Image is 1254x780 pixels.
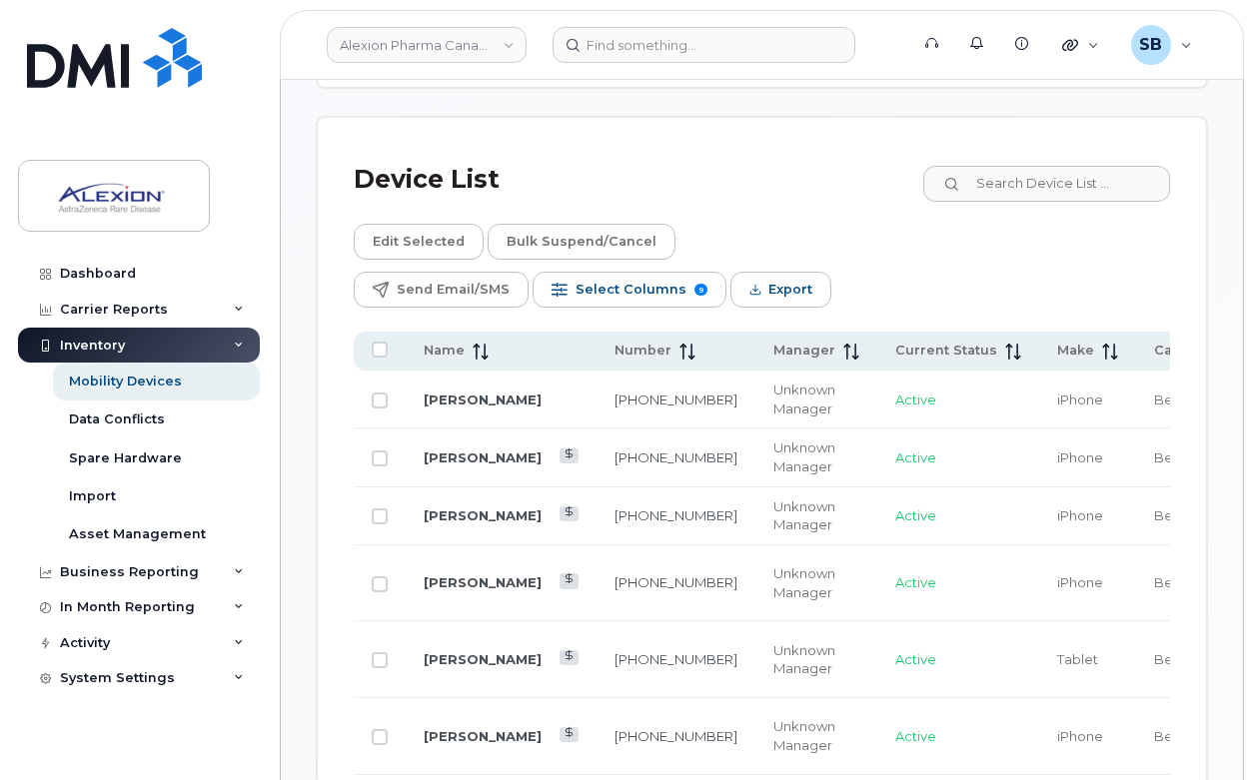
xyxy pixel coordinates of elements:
a: [PHONE_NUMBER] [615,651,737,667]
div: Unknown Manager [773,381,859,417]
span: SB [1139,33,1162,57]
button: Edit Selected [354,224,484,260]
div: Unknown Manager [773,497,859,534]
div: Unknown Manager [773,438,859,475]
a: [PHONE_NUMBER] [615,507,737,523]
button: Bulk Suspend/Cancel [488,224,675,260]
div: Unknown Manager [773,641,859,678]
span: Bell [1154,574,1179,590]
span: Carrier [1154,342,1203,360]
div: Sugam Bhandari [1117,25,1206,65]
a: [PERSON_NAME] [424,574,542,590]
span: Active [895,651,936,667]
a: View Last Bill [560,448,579,463]
a: [PERSON_NAME] [424,449,542,465]
div: Quicklinks [1048,25,1113,65]
span: Make [1057,342,1094,360]
div: Unknown Manager [773,564,859,601]
span: 9 [694,284,707,297]
button: Select Columns 9 [533,272,726,308]
span: Bulk Suspend/Cancel [507,227,656,257]
a: [PHONE_NUMBER] [615,728,737,744]
span: Bell [1154,507,1179,523]
div: Device List [354,154,500,206]
a: View Last Bill [560,727,579,742]
a: [PERSON_NAME] [424,728,542,744]
a: View Last Bill [560,650,579,665]
span: Select Columns [576,275,686,305]
span: Number [615,342,671,360]
span: iPhone [1057,728,1103,744]
button: Send Email/SMS [354,272,529,308]
span: Active [895,728,936,744]
div: Unknown Manager [773,717,859,754]
a: [PHONE_NUMBER] [615,574,737,590]
a: [PHONE_NUMBER] [615,449,737,465]
a: View Last Bill [560,506,579,521]
span: Manager [773,342,835,360]
a: [PERSON_NAME] [424,651,542,667]
a: Alexion Pharma Canada Corp [327,27,527,63]
span: iPhone [1057,574,1103,590]
input: Search Device List ... [923,166,1170,202]
span: Name [424,342,465,360]
span: Bell [1154,391,1179,407]
span: iPhone [1057,449,1103,465]
a: [PERSON_NAME] [424,507,542,523]
a: View Last Bill [560,573,579,588]
span: Active [895,507,936,523]
span: Export [768,275,812,305]
input: Find something... [553,27,855,63]
span: Active [895,391,936,407]
span: Current Status [895,342,997,360]
span: Bell [1154,651,1179,667]
span: iPhone [1057,391,1103,407]
a: [PHONE_NUMBER] [615,391,737,407]
span: Active [895,449,936,465]
span: Send Email/SMS [397,275,510,305]
span: Bell [1154,728,1179,744]
span: Edit Selected [373,227,465,257]
span: iPhone [1057,507,1103,523]
span: Active [895,574,936,590]
span: Tablet [1057,651,1098,667]
a: [PERSON_NAME] [424,391,542,407]
span: Bell [1154,449,1179,465]
button: Export [730,272,831,308]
